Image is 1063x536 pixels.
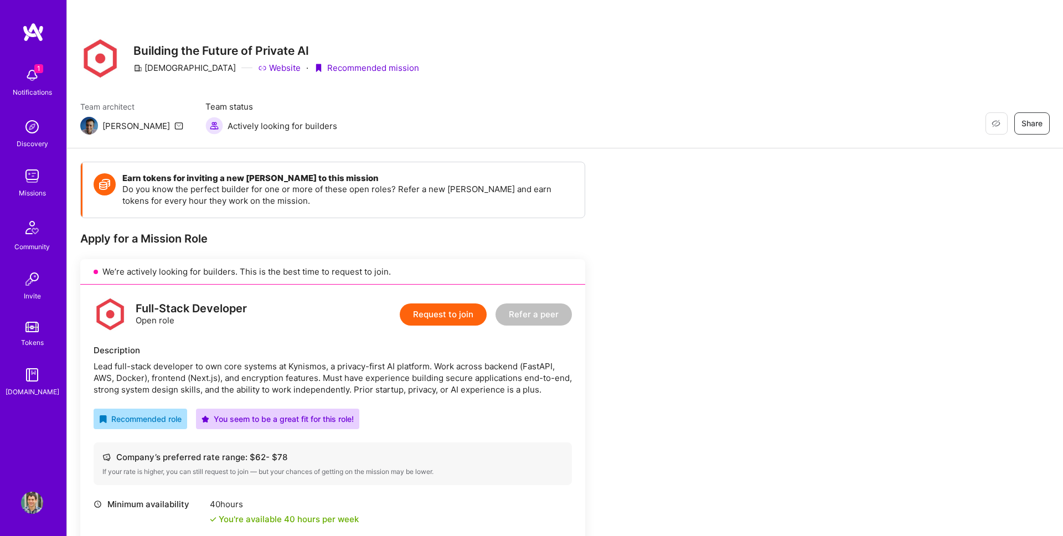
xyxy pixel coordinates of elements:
[136,303,247,315] div: Full-Stack Developer
[21,165,43,187] img: teamwork
[133,62,236,74] div: [DEMOGRAPHIC_DATA]
[992,119,1000,128] i: icon EyeClosed
[202,413,354,425] div: You seem to be a great fit for this role!
[228,120,337,132] span: Actively looking for builders
[94,173,116,195] img: Token icon
[122,183,574,207] p: Do you know the perfect builder for one or more of these open roles? Refer a new [PERSON_NAME] an...
[210,513,359,525] div: You're available 40 hours per week
[18,492,46,514] a: User Avatar
[210,498,359,510] div: 40 hours
[80,231,585,246] div: Apply for a Mission Role
[133,44,419,58] h3: Building the Future of Private AI
[102,467,563,476] div: If your rate is higher, you can still request to join — but your chances of getting on the missio...
[94,344,572,356] div: Description
[1014,112,1050,135] button: Share
[22,22,44,42] img: logo
[80,39,120,79] img: Company Logo
[94,360,572,395] div: Lead full-stack developer to own core systems at Kynismos, a privacy-first AI platform. Work acro...
[99,413,182,425] div: Recommended role
[210,516,216,523] i: icon Check
[80,117,98,135] img: Team Architect
[21,64,43,86] img: bell
[21,492,43,514] img: User Avatar
[122,173,574,183] h4: Earn tokens for inviting a new [PERSON_NAME] to this mission
[14,241,50,252] div: Community
[21,337,44,348] div: Tokens
[21,364,43,386] img: guide book
[136,303,247,326] div: Open role
[25,322,39,332] img: tokens
[306,62,308,74] div: ·
[102,120,170,132] div: [PERSON_NAME]
[94,298,127,331] img: logo
[202,415,209,423] i: icon PurpleStar
[314,64,323,73] i: icon PurpleRibbon
[6,386,59,398] div: [DOMAIN_NAME]
[205,101,337,112] span: Team status
[1021,118,1043,129] span: Share
[80,259,585,285] div: We’re actively looking for builders. This is the best time to request to join.
[21,116,43,138] img: discovery
[19,214,45,241] img: Community
[94,498,204,510] div: Minimum availability
[102,451,563,463] div: Company’s preferred rate range: $ 62 - $ 78
[496,303,572,326] button: Refer a peer
[314,62,419,74] div: Recommended mission
[13,86,52,98] div: Notifications
[17,138,48,150] div: Discovery
[34,64,43,73] span: 1
[258,62,301,74] a: Website
[400,303,487,326] button: Request to join
[21,268,43,290] img: Invite
[24,290,41,302] div: Invite
[205,117,223,135] img: Actively looking for builders
[19,187,46,199] div: Missions
[99,415,107,423] i: icon RecommendedBadge
[133,64,142,73] i: icon CompanyGray
[174,121,183,130] i: icon Mail
[102,453,111,461] i: icon Cash
[94,500,102,508] i: icon Clock
[80,101,183,112] span: Team architect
